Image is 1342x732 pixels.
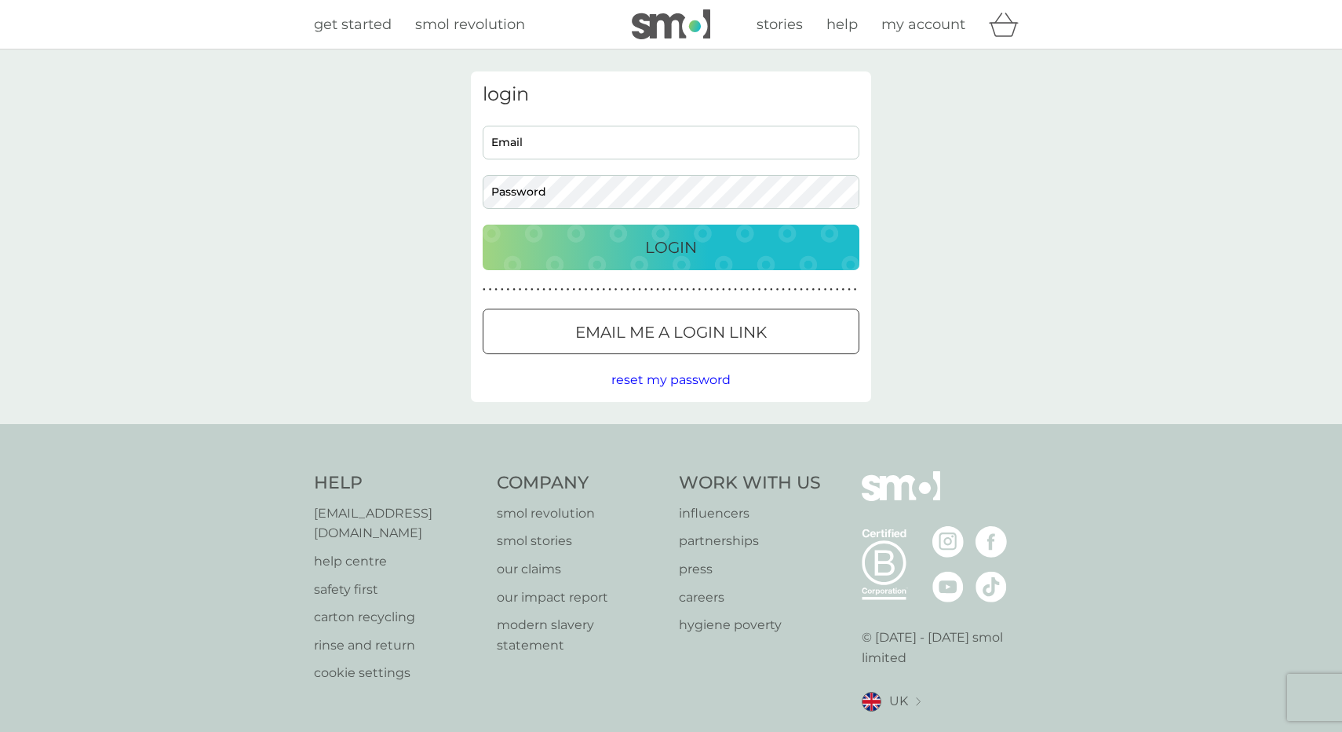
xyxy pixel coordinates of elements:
span: my account [881,16,965,33]
p: ● [614,286,618,294]
p: Login [645,235,697,260]
h4: Work With Us [679,471,821,496]
img: smol [862,471,940,525]
p: ● [531,286,534,294]
p: ● [512,286,516,294]
p: ● [656,286,659,294]
button: reset my password [611,370,731,390]
p: ● [537,286,540,294]
p: ● [542,286,545,294]
p: ● [788,286,791,294]
p: ● [764,286,767,294]
p: ● [483,286,486,294]
a: modern slavery statement [497,615,664,655]
p: ● [722,286,725,294]
img: visit the smol Facebook page [976,526,1007,558]
a: smol revolution [415,13,525,36]
p: ● [818,286,821,294]
p: ● [782,286,785,294]
p: ● [794,286,797,294]
p: ● [524,286,527,294]
div: basket [989,9,1028,40]
p: ● [836,286,839,294]
p: ● [776,286,779,294]
p: ● [824,286,827,294]
p: ● [549,286,552,294]
a: careers [679,587,821,608]
img: UK flag [862,692,881,712]
p: ● [585,286,588,294]
p: ● [740,286,743,294]
p: ● [686,286,689,294]
p: ● [633,286,636,294]
p: ● [811,286,815,294]
p: ● [716,286,719,294]
p: ● [651,286,654,294]
p: ● [674,286,677,294]
h3: login [483,83,859,106]
a: our claims [497,559,664,580]
h4: Company [497,471,664,496]
button: Email me a login link [483,309,859,354]
p: ● [489,286,492,294]
p: ● [608,286,611,294]
a: stories [757,13,803,36]
p: ● [848,286,851,294]
img: smol [632,9,710,39]
p: ● [800,286,803,294]
p: ● [572,286,575,294]
a: my account [881,13,965,36]
h4: Help [314,471,481,496]
span: stories [757,16,803,33]
p: ● [590,286,593,294]
p: ● [560,286,563,294]
img: visit the smol Youtube page [932,571,964,602]
p: ● [507,286,510,294]
a: smol revolution [497,503,664,524]
a: [EMAIL_ADDRESS][DOMAIN_NAME] [314,503,481,544]
a: help centre [314,551,481,572]
a: hygiene poverty [679,615,821,635]
img: visit the smol Instagram page [932,526,964,558]
a: cookie settings [314,663,481,683]
img: select a new location [916,697,921,706]
p: ● [555,286,558,294]
p: our impact report [497,587,664,608]
a: influencers [679,503,821,524]
p: ● [603,286,606,294]
span: UK [889,691,908,712]
a: partnerships [679,531,821,551]
span: help [826,16,858,33]
a: press [679,559,821,580]
p: ● [854,286,857,294]
a: help [826,13,858,36]
span: smol revolution [415,16,525,33]
p: ● [770,286,773,294]
a: safety first [314,580,481,600]
a: rinse and return [314,635,481,656]
p: ● [494,286,498,294]
p: ● [842,286,845,294]
a: carton recycling [314,607,481,628]
p: ● [692,286,695,294]
p: ● [519,286,522,294]
p: Email me a login link [575,320,767,345]
p: © [DATE] - [DATE] smol limited [862,628,1029,668]
p: ● [501,286,504,294]
p: ● [746,286,749,294]
span: reset my password [611,372,731,387]
span: get started [314,16,392,33]
p: ● [728,286,731,294]
img: visit the smol Tiktok page [976,571,1007,602]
